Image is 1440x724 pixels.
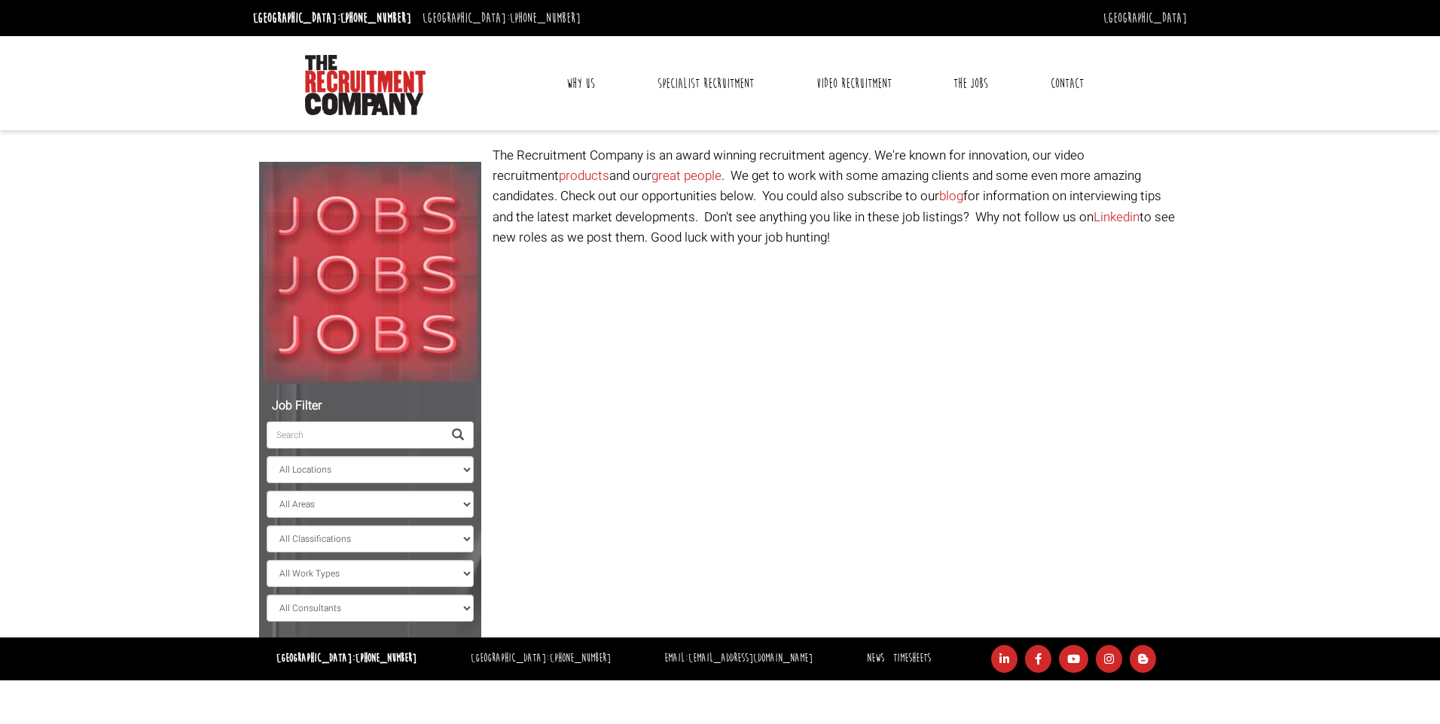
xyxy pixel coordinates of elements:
[1039,65,1095,102] a: Contact
[249,6,415,30] li: [GEOGRAPHIC_DATA]:
[467,648,615,670] li: [GEOGRAPHIC_DATA]:
[559,166,609,185] a: products
[942,65,999,102] a: The Jobs
[661,648,816,670] li: Email:
[555,65,606,102] a: Why Us
[340,10,411,26] a: [PHONE_NUMBER]
[646,65,765,102] a: Specialist Recruitment
[1103,10,1187,26] a: [GEOGRAPHIC_DATA]
[267,421,443,449] input: Search
[805,65,903,102] a: Video Recruitment
[651,166,722,185] a: great people
[510,10,581,26] a: [PHONE_NUMBER]
[267,400,474,413] h5: Job Filter
[867,651,884,665] a: News
[1094,208,1139,227] a: Linkedin
[419,6,584,30] li: [GEOGRAPHIC_DATA]:
[305,55,426,115] img: The Recruitment Company
[688,651,813,665] a: [EMAIL_ADDRESS][DOMAIN_NAME]
[276,651,416,665] strong: [GEOGRAPHIC_DATA]:
[939,187,963,205] a: blog
[355,651,416,665] a: [PHONE_NUMBER]
[493,145,1182,248] p: The Recruitment Company is an award winning recruitment agency. We're known for innovation, our v...
[893,651,931,665] a: Timesheets
[259,162,481,384] img: Jobs, Jobs, Jobs
[550,651,611,665] a: [PHONE_NUMBER]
